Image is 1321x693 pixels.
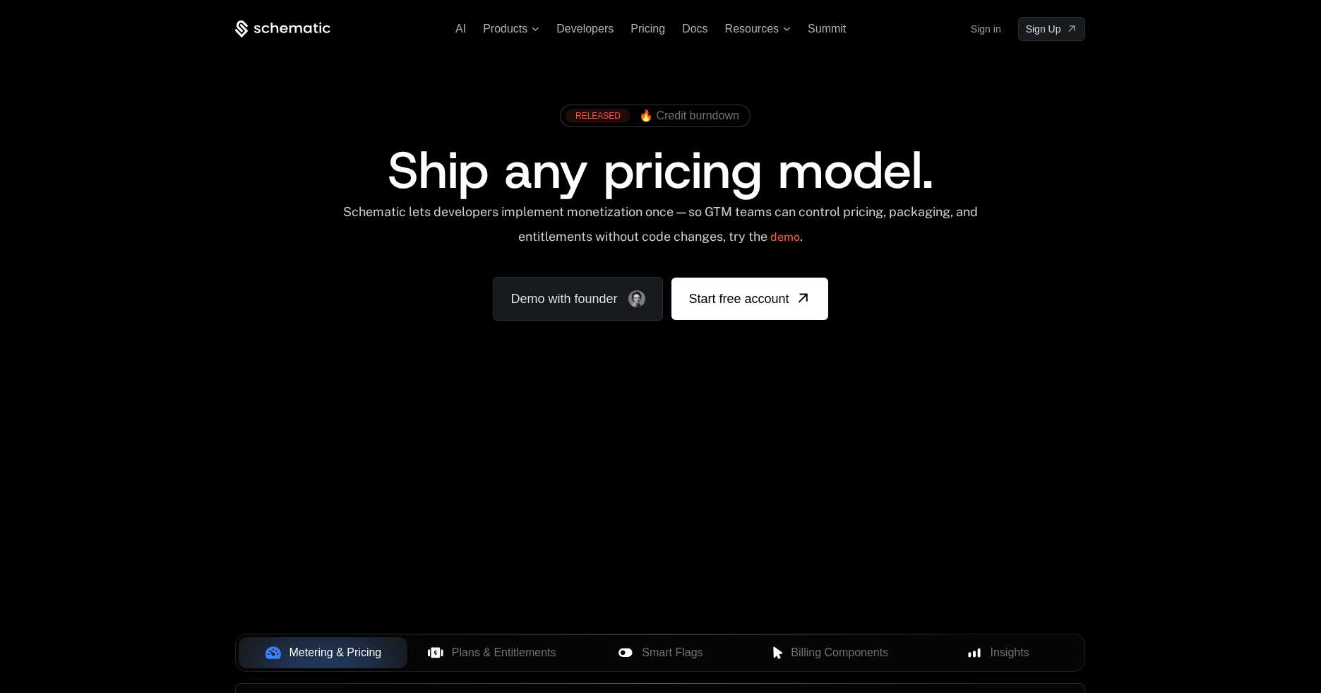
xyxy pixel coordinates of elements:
a: [object Object] [1018,17,1086,41]
span: Products [483,23,527,35]
div: Schematic lets developers implement monetization once — so GTM teams can control pricing, packagi... [342,204,979,254]
a: Sign in [971,18,1001,40]
button: Plans & Entitlements [407,637,576,668]
button: Smart Flags [576,637,745,668]
span: Plans & Entitlements [452,644,556,661]
a: Demo with founder, ,[object Object] [493,277,663,321]
a: [object Object] [671,278,827,320]
div: RELEASED [566,109,630,123]
a: Docs [682,23,707,35]
span: Ship any pricing model. [388,136,933,204]
a: demo [770,220,800,254]
span: Insights [991,644,1029,661]
span: 🔥 Credit burndown [639,109,739,122]
span: Start free account [688,289,789,309]
button: Billing Components [745,637,914,668]
span: Billing Components [791,644,888,661]
button: Insights [914,637,1082,668]
a: [object Object],[object Object] [566,109,739,123]
a: AI [455,23,466,35]
a: Pricing [630,23,665,35]
a: Developers [556,23,614,35]
span: Metering & Pricing [289,644,382,661]
img: Founder [628,290,645,307]
span: Resources [725,23,779,35]
span: Smart Flags [642,644,703,661]
button: Metering & Pricing [239,637,407,668]
a: Summit [808,23,846,35]
span: Sign Up [1026,22,1061,36]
